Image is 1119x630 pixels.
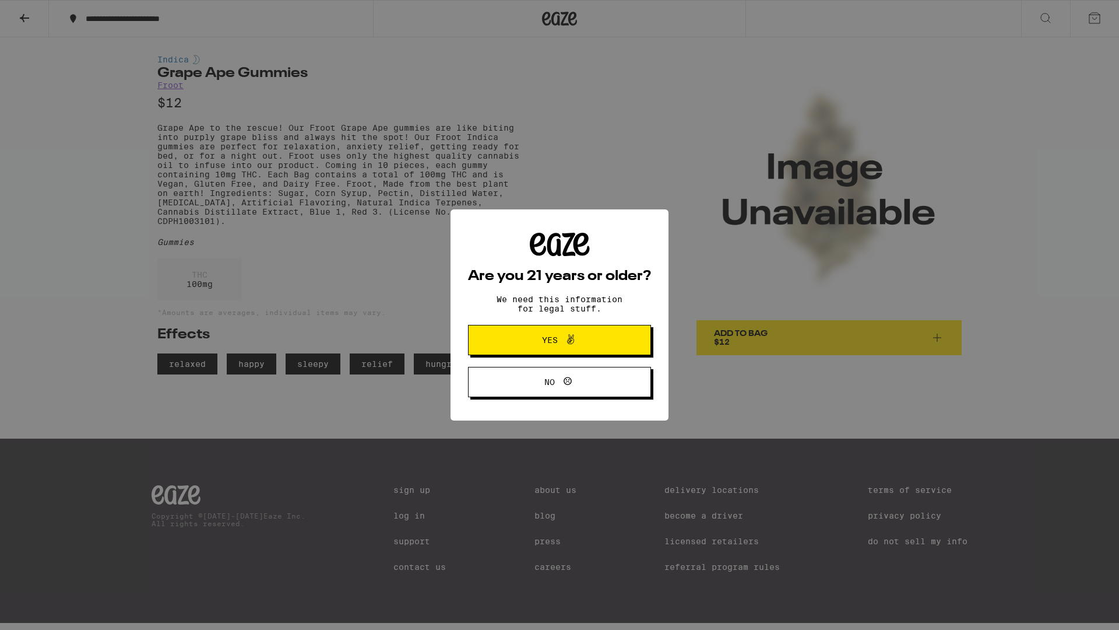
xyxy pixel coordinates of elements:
[542,336,558,344] span: Yes
[487,295,632,313] p: We need this information for legal stuff.
[468,269,651,283] h2: Are you 21 years or older?
[544,378,555,386] span: No
[468,367,651,397] button: No
[468,325,651,355] button: Yes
